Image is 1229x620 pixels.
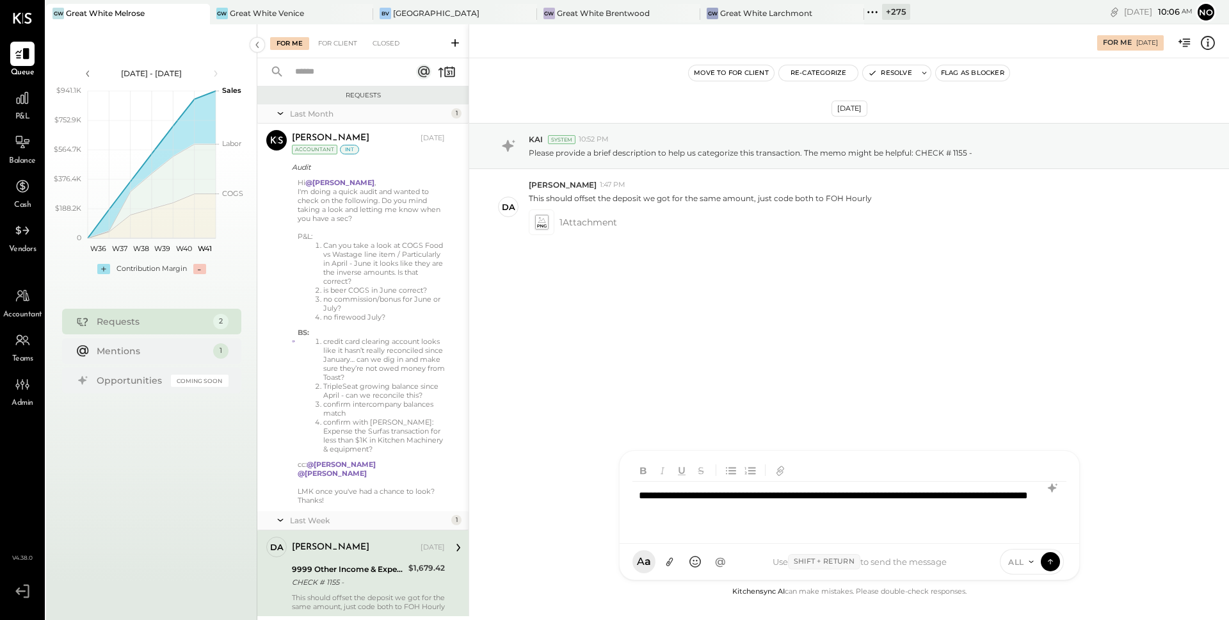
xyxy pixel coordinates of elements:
div: For Me [1103,38,1132,48]
li: no commission/bonus for June or July? [323,295,445,313]
div: System [548,135,575,144]
button: Move to for client [689,65,774,81]
span: P&L [15,111,30,123]
text: COGS [222,189,243,198]
span: Teams [12,354,33,365]
li: credit card clearing account looks like it hasn’t really reconciled since January… can we dig in ... [323,337,445,382]
text: Sales [222,86,241,95]
strong: @[PERSON_NAME] [307,460,376,469]
div: [DATE] [421,133,445,143]
li: Can you take a look at COGS Food vs Wastage line item / Particularly in April - June it looks lik... [323,241,445,286]
button: Re-Categorize [779,65,858,81]
div: Mentions [97,345,207,357]
a: Cash [1,174,44,211]
text: $188.2K [55,204,81,213]
span: 10:52 PM [579,135,609,145]
text: Labor [222,139,241,148]
div: [GEOGRAPHIC_DATA] [393,8,479,19]
text: W40 [175,244,191,253]
div: For Me [270,37,309,50]
text: $752.9K [54,115,81,124]
text: $564.7K [54,145,81,154]
div: 1 [213,343,229,359]
div: Contribution Margin [116,264,187,274]
button: Ordered List [742,461,759,479]
div: DA [270,541,284,553]
div: 1 [451,108,462,118]
div: Opportunities [97,374,165,387]
li: TripleSeat growing balance since April - can we reconcile this? [323,382,445,400]
div: CHECK # 1155 - [292,576,405,589]
div: copy link [1108,5,1121,19]
div: [DATE] - [DATE] [97,68,206,79]
div: For Client [312,37,364,50]
a: Admin [1,372,44,409]
span: 1 Attachment [559,209,617,235]
div: [DATE] [831,101,867,117]
button: Aa [632,550,655,573]
span: Admin [12,398,33,409]
div: 2 [213,314,229,329]
div: Great White Larchmont [720,8,812,19]
span: ALL [1008,557,1024,567]
div: Audit [292,161,441,174]
div: GW [52,8,64,19]
a: Queue [1,42,44,79]
div: [DATE] [1124,6,1193,18]
p: Please provide a brief description to help us categorize this transaction. The memo might be help... [529,147,972,158]
a: Accountant [1,284,44,321]
div: GW [543,8,555,19]
div: 9999 Other Income & Expenses:To Be Classified [292,563,405,576]
button: Add URL [772,461,789,479]
b: BS: [298,328,309,337]
a: Teams [1,328,44,365]
button: Italic [654,461,671,479]
span: Queue [11,67,35,79]
button: Underline [673,461,690,479]
li: confirm with [PERSON_NAME]: Expense the Surfas transaction for less than $1K in Kitchen Machinery... [323,418,445,453]
div: [DATE] [1136,38,1158,47]
strong: @[PERSON_NAME] [305,178,374,187]
div: Requests [264,91,462,100]
li: is beer COGS in June correct? [323,286,445,295]
text: $376.4K [54,174,81,183]
div: $1,679.42 [408,562,445,575]
button: @ [709,550,732,573]
div: I'm doing a quick audit and wanted to check on the following. Do you mind taking a look and letti... [298,187,445,223]
div: GW [707,8,718,19]
div: Requests [97,315,207,328]
button: Unordered List [723,461,739,479]
text: $941.1K [56,86,81,95]
div: GW [216,8,228,19]
div: Accountant [292,145,337,154]
li: confirm intercompany balances match [323,400,445,418]
div: Great White Brentwood [557,8,650,19]
strong: @[PERSON_NAME] [298,469,367,478]
text: W41 [198,244,212,253]
div: [PERSON_NAME] [292,132,369,145]
div: LMK once you've had a chance to look? Thanks! [298,487,445,505]
a: P&L [1,86,44,123]
div: P&L: [298,232,445,478]
div: Closed [366,37,406,50]
span: a [645,555,651,568]
li: no firewood July? [323,313,445,322]
span: Accountant [3,309,42,321]
div: Last Month [290,108,448,119]
button: No [1196,2,1216,22]
span: KAI [529,134,543,145]
div: cc: [298,460,445,478]
button: Resolve [863,65,917,81]
div: Hi , [298,178,445,505]
span: [PERSON_NAME] [529,179,597,190]
text: W36 [90,244,106,253]
div: Last Week [290,515,448,526]
div: + 275 [882,4,910,20]
div: DA [502,201,515,213]
div: + [97,264,110,274]
div: Great White Venice [230,8,304,19]
span: Shift + Return [788,554,860,569]
div: Coming Soon [171,375,229,387]
div: 1 [451,515,462,525]
p: This should offset the deposit we got for the same amount, just code both to FOH Hourly [529,193,872,204]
